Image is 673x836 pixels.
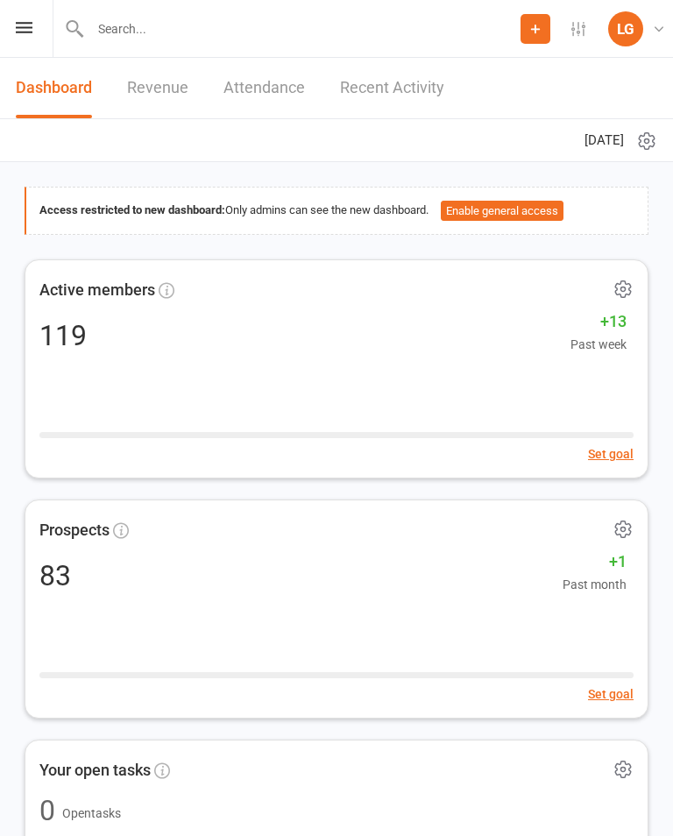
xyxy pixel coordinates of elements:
[223,58,305,118] a: Attendance
[39,203,225,216] strong: Access restricted to new dashboard:
[127,58,188,118] a: Revenue
[39,758,151,783] span: Your open tasks
[441,201,563,222] button: Enable general access
[39,562,71,590] div: 83
[340,58,444,118] a: Recent Activity
[570,335,627,354] span: Past week
[39,797,55,825] div: 0
[588,444,634,464] button: Set goal
[62,806,121,820] span: Open tasks
[39,201,634,222] div: Only admins can see the new dashboard.
[563,549,627,575] span: +1
[85,17,521,41] input: Search...
[39,322,87,350] div: 119
[608,11,643,46] div: LG
[563,575,627,594] span: Past month
[16,58,92,118] a: Dashboard
[570,309,627,335] span: +13
[588,684,634,704] button: Set goal
[39,278,155,303] span: Active members
[584,130,624,151] span: [DATE]
[39,518,110,543] span: Prospects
